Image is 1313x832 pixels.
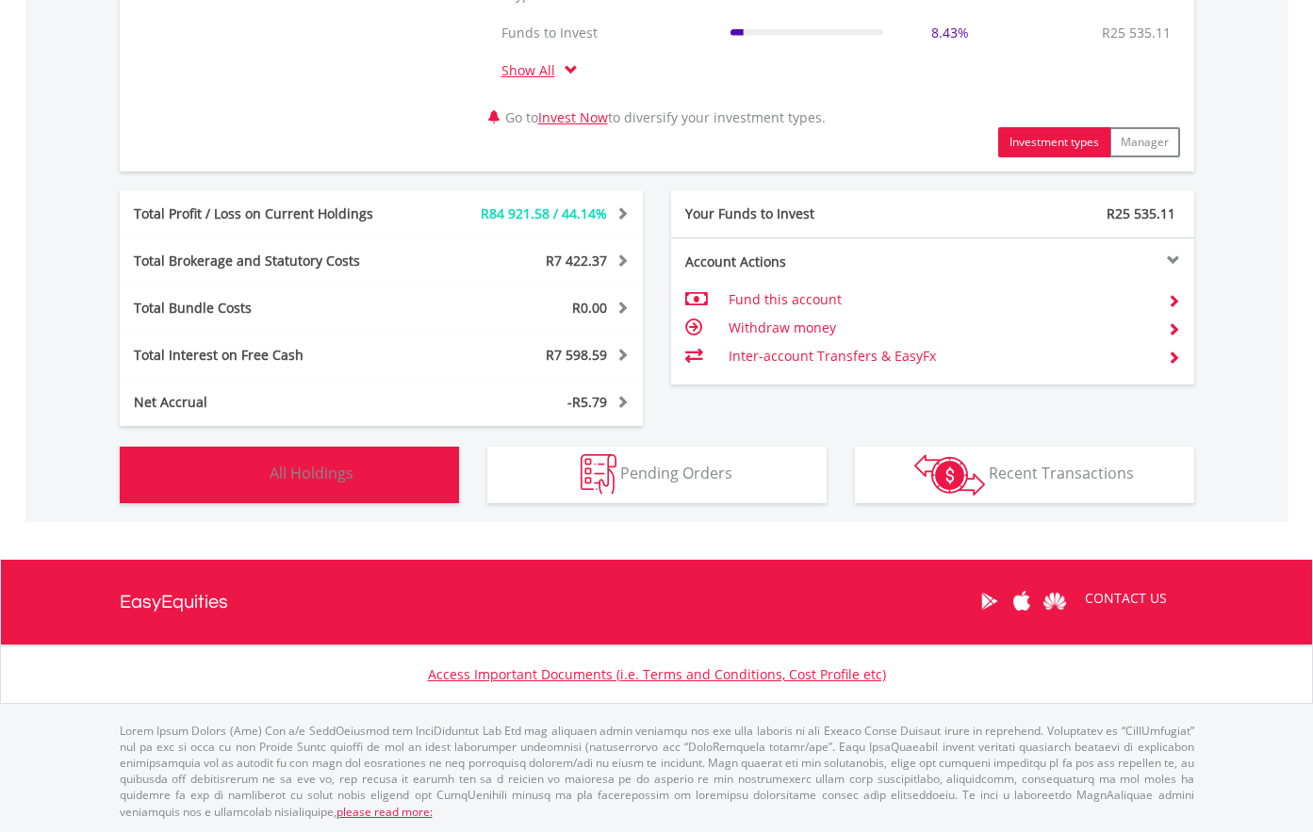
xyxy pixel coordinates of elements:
[225,454,266,495] img: holdings-wht.png
[270,463,353,483] span: All Holdings
[973,572,1006,630] a: Google Play
[989,463,1134,483] span: Recent Transactions
[120,299,425,318] div: Total Bundle Costs
[729,314,1152,342] td: Withdraw money
[572,299,607,317] span: R0.00
[492,14,721,52] td: Funds to Invest
[729,342,1152,370] td: Inter-account Transfers & EasyFx
[481,204,607,222] span: R84 921.58 / 44.14%
[671,204,933,223] div: Your Funds to Invest
[567,393,607,411] span: -R5.79
[998,127,1110,157] button: Investment types
[620,463,732,483] span: Pending Orders
[120,447,459,503] button: All Holdings
[546,252,607,269] span: R7 422.37
[1109,127,1180,157] button: Manager
[1092,14,1180,52] td: R25 535.11
[336,804,433,820] a: please read more:
[501,61,565,79] a: Show All
[546,346,607,364] span: R7 598.59
[487,447,827,503] button: Pending Orders
[855,447,1194,503] button: Recent Transactions
[914,454,985,496] img: transactions-zar-wht.png
[1006,572,1039,630] a: Apple
[893,14,1008,52] td: 8.43%
[120,252,425,270] div: Total Brokerage and Statutory Costs
[1072,572,1180,625] a: CONTACT US
[120,723,1194,820] p: Lorem Ipsum Dolors (Ame) Con a/e SeddOeiusmod tem InciDiduntut Lab Etd mag aliquaen admin veniamq...
[1039,572,1072,630] a: Huawei
[120,393,425,412] div: Net Accrual
[729,285,1152,314] td: Fund this account
[120,204,425,223] div: Total Profit / Loss on Current Holdings
[428,665,886,683] a: Access Important Documents (i.e. Terms and Conditions, Cost Profile etc)
[120,346,425,365] div: Total Interest on Free Cash
[1107,204,1175,222] span: R25 535.11
[671,253,933,271] div: Account Actions
[120,560,228,644] a: EasyEquities
[538,108,608,126] a: Invest Now
[581,454,616,495] img: pending_instructions-wht.png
